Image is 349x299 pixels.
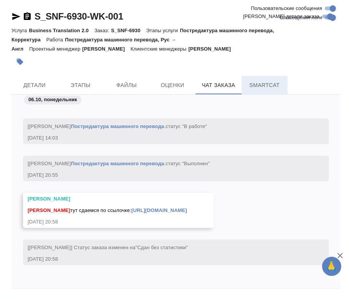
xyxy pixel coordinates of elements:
[325,258,338,274] span: 🙏
[131,46,189,52] p: Клиентские менеджеры
[28,245,188,250] span: [[PERSON_NAME]] Статус заказа изменен на
[146,28,180,33] p: Этапы услуги
[154,80,191,90] span: Оценки
[28,207,187,213] span: тут сдаемся по ссылочке:
[200,80,237,90] span: Чат заказа
[132,207,187,213] a: [URL][DOMAIN_NAME]
[28,255,302,263] div: [DATE] 20:58
[243,13,319,20] span: [PERSON_NAME] детали заказа
[28,171,302,179] div: [DATE] 20:55
[28,134,302,142] div: [DATE] 14:03
[111,28,147,33] p: S_SNF-6930
[246,80,283,90] span: SmartCat
[12,28,29,33] p: Услуга
[251,5,322,12] span: Пользовательские сообщения
[188,46,237,52] p: [PERSON_NAME]
[280,14,322,21] span: Оповещения-логи
[28,218,187,226] div: [DATE] 20:58
[62,80,99,90] span: Этапы
[46,37,65,43] p: Работа
[35,11,123,21] a: S_SNF-6930-WK-001
[108,80,145,90] span: Файлы
[82,46,131,52] p: [PERSON_NAME]
[28,96,77,103] p: 06.10, понедельник
[29,46,82,52] p: Проектный менеджер
[12,37,176,52] p: Постредактура машинного перевода, Рус → Англ
[94,28,111,33] p: Заказ:
[29,28,94,33] p: Business Translation 2.0
[23,12,32,21] button: Скопировать ссылку
[16,80,53,90] span: Детали
[28,161,210,166] span: [[PERSON_NAME] .
[166,123,207,129] span: статус "В работе"
[322,257,341,276] button: 🙏
[71,161,164,166] a: Постредактура машинного перевода
[166,161,210,166] span: статус "Выполнен"
[28,195,187,203] div: [PERSON_NAME]
[28,123,207,129] span: [[PERSON_NAME] .
[28,207,70,213] span: [PERSON_NAME]
[12,53,28,70] button: Добавить тэг
[135,245,188,250] span: "Сдан без статистики"
[12,12,21,21] button: Скопировать ссылку для ЯМессенджера
[71,123,164,129] a: Постредактура машинного перевода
